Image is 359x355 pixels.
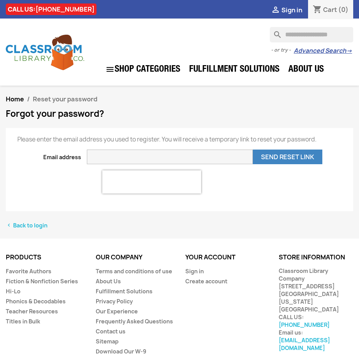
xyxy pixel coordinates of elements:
div: Classroom Library Company [STREET_ADDRESS] [GEOGRAPHIC_DATA][US_STATE] [GEOGRAPHIC_DATA] CALL US:... [279,267,354,352]
a:  Sign in [271,6,302,14]
iframe: reCAPTCHA [102,170,201,193]
span: - or try - [271,46,294,54]
a: Advanced Search→ [294,47,352,55]
a: Titles in Bulk [6,318,40,325]
a: Phonics & Decodables [6,298,66,305]
label: Email address [37,150,87,161]
div: CALL US: [6,3,97,15]
p: Please enter the email address you used to register. You will receive a temporary link to reset y... [14,136,345,143]
input: Search [270,27,353,42]
a: Download Our W-9 [96,348,146,355]
a: Fulfillment Solutions [185,62,283,77]
a: Hi-Lo [6,288,20,295]
a: SHOP CATEGORIES [102,61,184,78]
h1: Forgot your password? [6,109,353,118]
p: Products [6,254,84,261]
i:  [6,222,12,228]
a: Favorite Authors [6,268,51,275]
a: [EMAIL_ADDRESS][DOMAIN_NAME] [279,336,330,352]
button: Send reset link [253,150,322,164]
a: Contact us [96,328,125,335]
a: Frequently Asked Questions [96,318,173,325]
a: [PHONE_NUMBER] [36,5,95,13]
a: Our Experience [96,308,138,315]
a: Fulfillment Solutions [96,288,152,295]
i:  [105,65,115,74]
a: Home [6,95,24,103]
a: Sitemap [96,338,119,345]
a: Create account [185,278,227,285]
img: Classroom Library Company [6,35,84,70]
a:  Back to login [6,220,47,229]
a: Privacy Policy [96,298,133,305]
a: About Us [96,278,121,285]
i:  [271,6,280,15]
a: [PHONE_NUMBER] [279,321,330,328]
a: Sign in [185,268,204,275]
a: Your account [185,253,235,261]
i: search [270,27,279,36]
a: Terms and conditions of use [96,268,172,275]
span: Reset your password [33,95,97,103]
a: About Us [284,62,328,77]
span: Cart [323,5,337,14]
a: Fiction & Nonfiction Series [6,278,78,285]
span: Back to login [13,221,47,229]
span: Sign in [281,6,302,14]
span: → [346,47,352,55]
a: Teacher Resources [6,308,58,315]
span: (0) [338,5,349,14]
p: Store information [279,254,354,261]
p: Our company [96,254,174,261]
i: shopping_cart [313,5,322,15]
